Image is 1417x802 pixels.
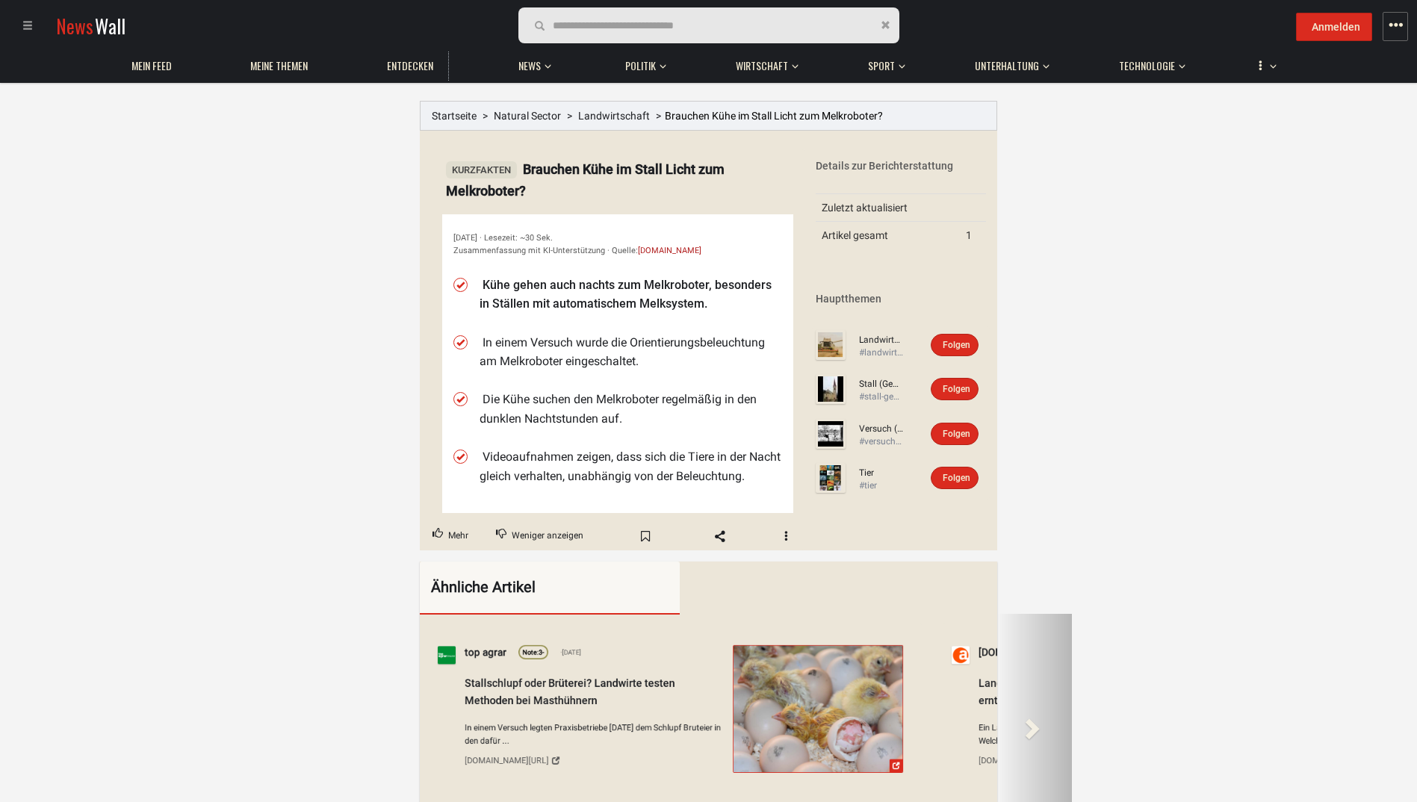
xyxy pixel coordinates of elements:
span: Folgen [943,473,970,483]
div: Details zur Berichterstattung [816,158,986,173]
a: Politik [618,52,663,81]
div: #versuch-strafrecht [859,435,904,448]
a: News [511,52,548,81]
span: Folgen [943,384,970,394]
div: [DATE] · Lesezeit: ~30 Sek. Zusammenfassung mit KI-Unterstützung · Quelle: [453,231,782,258]
li: Die Kühe suchen den Melkroboter regelmäßig in den dunklen Nachtstunden auf. [480,390,782,428]
a: top agrar [465,644,506,661]
a: Startseite [432,110,477,122]
img: Profilbild von top agrar [438,646,456,664]
span: Ein Landwirt baut Raps ohne Insektizide, aber mit Fangpflanzen an. Welche Fangpflanzen er nutzt ... [979,721,1238,747]
span: Share [698,524,742,548]
div: #landwirtschaft [859,346,904,359]
a: Landwirtschaft [859,334,904,346]
a: Tier [859,467,904,479]
a: Versuch (Strafrecht) [859,423,904,435]
span: Anmelden [1312,21,1360,33]
span: News [56,12,93,40]
div: Ähnliche Artikel [431,576,624,598]
a: NewsWall [56,12,125,40]
button: Wirtschaft [728,45,799,81]
img: Profilbild von Stall (Gemeinde) [816,374,846,404]
a: [DOMAIN_NAME] [979,644,1058,661]
div: [DOMAIN_NAME][URL] [979,753,1063,767]
span: [DATE] [560,647,581,657]
div: [DOMAIN_NAME][URL] [465,753,549,767]
a: Stallschlupf oder Brüterei? Landwirte testen Methoden bei Masthühnern [733,644,903,772]
span: Mein Feed [131,59,172,72]
a: [DOMAIN_NAME][URL] [979,750,1238,771]
span: Wall [95,12,125,40]
a: Wirtschaft [728,52,796,81]
a: Natural Sector [494,110,561,122]
span: Stallschlupf oder Brüterei? Landwirte testen Methoden bei Masthühnern [465,677,675,706]
td: Artikel gesamt [816,222,959,249]
a: Landwirtschaft [578,110,650,122]
div: #tier [859,479,904,492]
a: Sport [861,52,902,81]
img: Stallschlupf oder Brüterei? Landwirte testen Methoden bei Masthühnern [734,645,902,772]
button: Upvote [420,522,481,550]
img: Profilbild von Versuch (Strafrecht) [816,419,846,449]
button: Technologie [1111,45,1185,81]
button: News [511,45,556,81]
a: [DOMAIN_NAME][URL] [465,750,725,771]
span: Brauchen Kühe im Stall Licht zum Melkroboter? [665,110,883,122]
img: Profilbild von Tier [816,463,846,493]
button: Politik [618,45,666,81]
li: Videoaufnahmen zeigen, dass sich die Tiere in der Nacht gleich verhalten, unabhängig von der Bele... [480,447,782,485]
div: Hauptthemen [816,291,986,306]
span: Sport [868,59,895,72]
button: Downvote [483,522,596,550]
span: Landwirt baut Raps ohne Insektizid an: Diese Erträge erntet er [979,677,1230,706]
span: Politik [625,59,656,72]
a: Technologie [1111,52,1182,81]
img: Profilbild von agrarheute.com [952,646,970,664]
span: Weniger anzeigen [512,526,583,546]
span: News [518,59,541,72]
img: Profilbild von Landwirtschaft [816,330,846,360]
span: Mehr [448,526,468,546]
span: Note: [523,649,539,656]
span: Unterhaltung [975,59,1039,72]
div: #stall-gemeinde [859,391,904,403]
button: Sport [861,45,905,81]
span: Technologie [1119,59,1175,72]
span: Bookmark [624,524,667,548]
td: 1 [960,222,986,249]
li: Kühe gehen auch nachts zum Melkroboter, besonders in Ställen mit automatischem Melksystem. [480,276,782,314]
span: In einem Versuch legten Praxisbetriebe [DATE] dem Schlupf Bruteier in den dafür ... [465,721,725,747]
li: In einem Versuch wurde die Orientierungsbeleuchtung am Melkroboter eingeschaltet. [480,333,782,371]
span: Entdecken [387,59,433,72]
div: 3- [523,647,545,658]
a: [DOMAIN_NAME] [638,246,701,255]
span: Folgen [943,429,970,439]
button: Unterhaltung [967,45,1049,81]
span: Wirtschaft [736,59,788,72]
td: Zuletzt aktualisiert [816,194,959,222]
span: Folgen [943,340,970,350]
a: Unterhaltung [967,52,1047,81]
a: Note:3- [518,644,548,659]
a: Stall (Gemeinde) [859,378,904,391]
span: Meine Themen [250,59,308,72]
button: Anmelden [1296,13,1372,41]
